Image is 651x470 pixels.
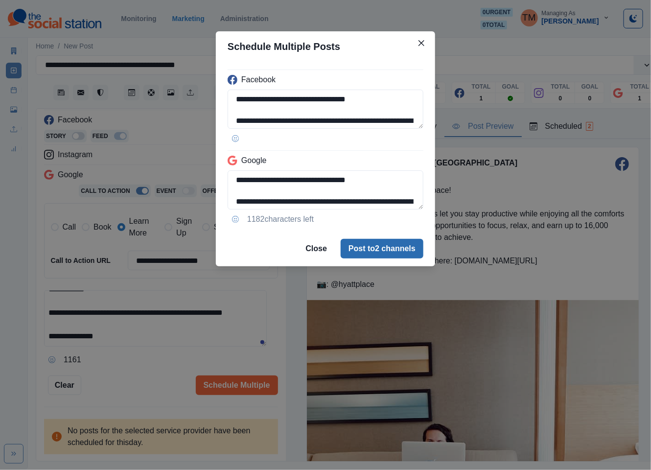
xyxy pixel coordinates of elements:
p: 1182 characters left [247,213,314,225]
button: Opens Emoji Picker [228,211,243,227]
button: Opens Emoji Picker [228,131,243,146]
p: Google [241,155,267,166]
p: Facebook [241,74,276,86]
button: Close [414,35,429,51]
header: Schedule Multiple Posts [216,31,435,62]
button: Post to2 channels [341,239,423,258]
button: Close [298,239,335,258]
